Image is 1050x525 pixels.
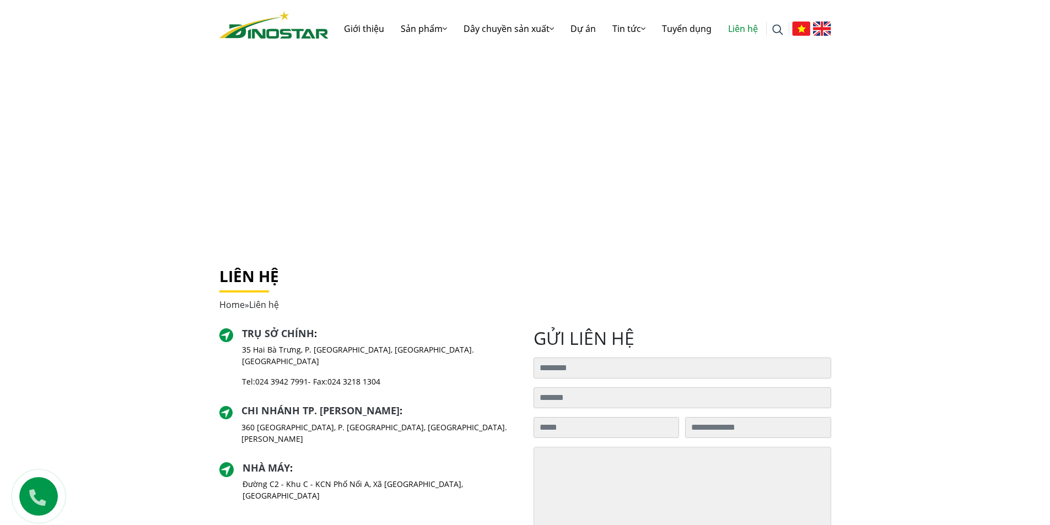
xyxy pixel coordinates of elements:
h2: : [242,328,516,340]
img: Tiếng Việt [792,21,810,36]
img: directer [219,462,234,477]
img: English [813,21,831,36]
a: Liên hệ [720,11,766,46]
img: search [772,24,783,35]
img: directer [219,406,233,419]
span: Liên hệ [249,299,279,311]
a: 024 3942 7991 [255,376,308,387]
a: Sản phẩm [392,11,455,46]
a: Tin tức [604,11,654,46]
h2: gửi liên hệ [534,328,831,349]
img: logo [219,11,329,39]
a: Chi nhánh TP. [PERSON_NAME] [241,404,400,417]
a: Tuyển dụng [654,11,720,46]
a: Home [219,299,245,311]
a: Trụ sở chính [242,327,314,340]
p: Đường C2 - Khu C - KCN Phố Nối A, Xã [GEOGRAPHIC_DATA], [GEOGRAPHIC_DATA] [243,478,516,501]
p: 360 [GEOGRAPHIC_DATA], P. [GEOGRAPHIC_DATA], [GEOGRAPHIC_DATA]. [PERSON_NAME] [241,421,517,445]
a: Nhà máy [243,461,290,474]
span: » [219,299,279,311]
a: Dự án [562,11,604,46]
a: 024 3218 1304 [327,376,380,387]
h2: : [243,462,516,474]
p: 35 Hai Bà Trưng, P. [GEOGRAPHIC_DATA], [GEOGRAPHIC_DATA]. [GEOGRAPHIC_DATA] [242,344,516,367]
h1: Liên hệ [219,267,831,286]
a: Giới thiệu [336,11,392,46]
p: Tel: - Fax: [242,376,516,387]
a: Dây chuyền sản xuất [455,11,562,46]
img: directer [219,328,234,343]
h2: : [241,405,517,417]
